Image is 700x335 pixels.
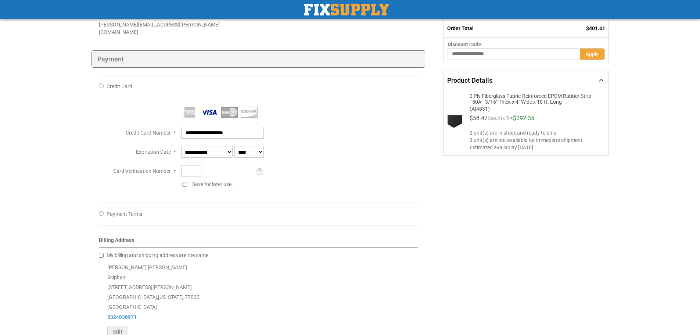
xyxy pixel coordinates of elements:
[586,25,605,31] span: $401.61
[113,329,122,335] span: Edit
[181,107,198,118] img: American Express
[470,136,602,151] span: 3 unit(s) are not available for immediate shipment. Estimated availablity [DATE]
[192,181,233,187] span: Save for later use.
[470,93,593,105] span: 2 Ply Fiberglass Fabric-Reinforced EPDM Rubber Strip - 50A - 3/16" Thick x 4" Wide x 10 ft. Long
[107,314,137,320] a: 8324836971
[241,107,258,118] img: Discover
[91,50,426,68] div: Payment
[502,115,513,124] span: x 5 =
[304,4,389,15] a: store logo
[448,42,483,47] span: Discount Code:
[586,51,599,57] span: Apply
[201,107,218,118] img: Visa
[580,48,605,60] button: Apply
[126,130,171,136] span: Credit Card Number
[488,115,502,124] span: (each)
[304,4,389,15] img: Fix Industrial Supply
[136,149,171,155] span: Expiration Date
[513,115,534,122] span: $292.35
[99,14,128,20] a: 8324836971
[470,129,602,136] span: 2 unit(s) are in stock and ready to ship
[113,168,171,174] span: Card Verification Number
[448,115,462,129] img: 2 Ply Fiberglass Fabric-Reinforced EPDM Rubber Strip - 50A - 3/16" Thick x 4" Wide x 10 ft. Long
[158,294,184,300] span: [US_STATE]
[447,76,492,84] span: Product Details
[107,252,208,258] span: My billing and shipping address are the same
[221,107,238,118] img: MasterCard
[99,236,418,248] div: Billing Address
[107,211,142,217] span: Payment Terms
[447,25,474,31] strong: Order Total
[107,83,132,89] span: Credit Card
[470,105,593,112] span: (AI4831)
[99,22,220,35] span: [PERSON_NAME][EMAIL_ADDRESS][PERSON_NAME][DOMAIN_NAME]
[470,115,488,122] span: $58.47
